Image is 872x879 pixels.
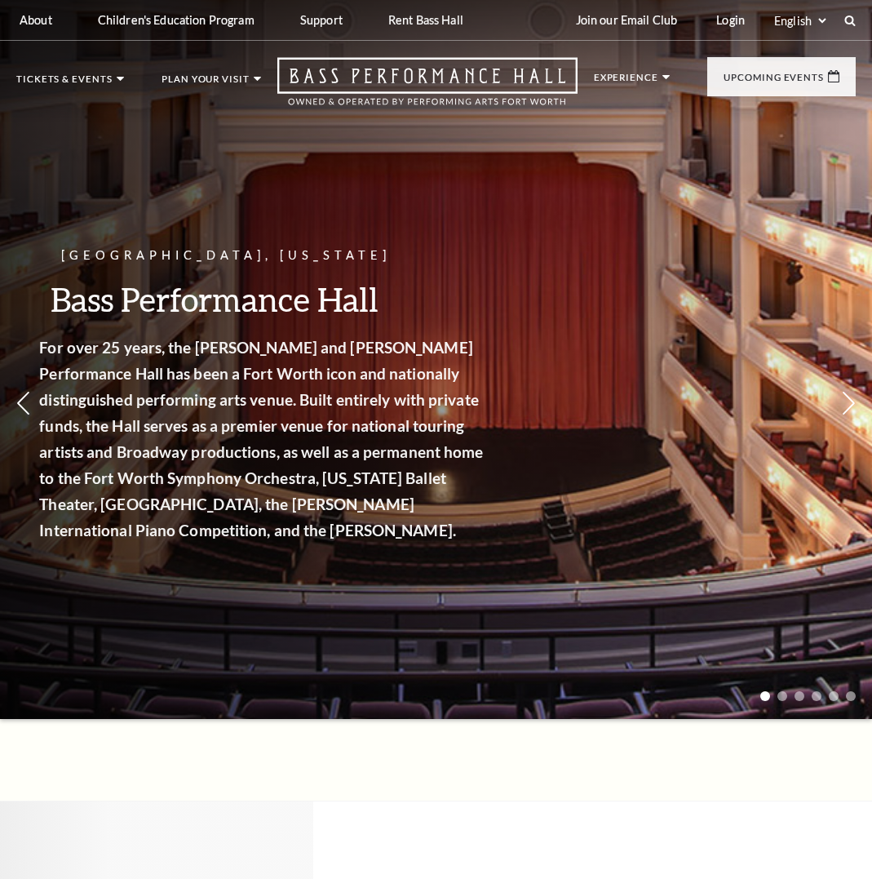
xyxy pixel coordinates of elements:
p: Children's Education Program [98,13,255,27]
p: Experience [594,73,658,91]
p: Upcoming Events [724,73,824,91]
p: Rent Bass Hall [388,13,463,27]
p: Support [300,13,343,27]
p: Tickets & Events [16,74,113,92]
strong: For over 25 years, the [PERSON_NAME] and [PERSON_NAME] Performance Hall has been a Fort Worth ico... [65,338,509,539]
select: Select: [771,13,829,29]
p: Plan Your Visit [162,74,250,92]
h3: Bass Performance Hall [65,278,514,320]
p: About [20,13,52,27]
p: [GEOGRAPHIC_DATA], [US_STATE] [65,246,514,266]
